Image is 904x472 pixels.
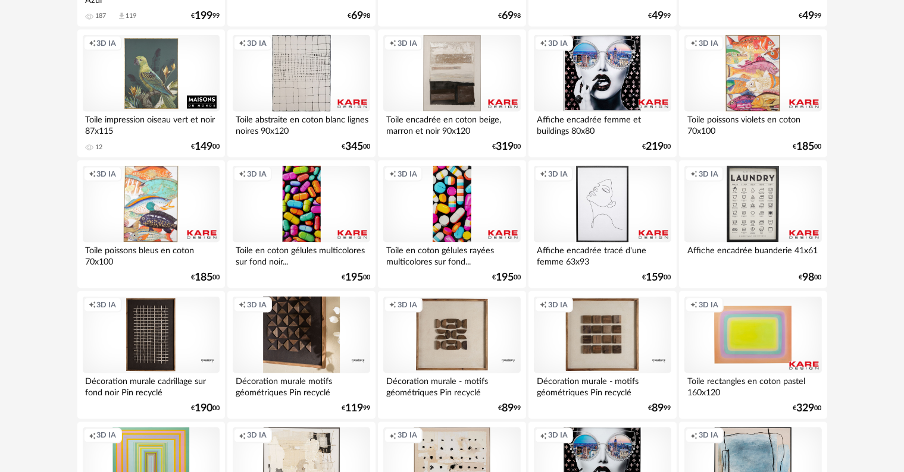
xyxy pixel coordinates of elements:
div: Décoration murale motifs géométriques Pin recyclé [233,373,370,397]
div: Toile poissons violets en coton 70x100 [684,112,821,136]
span: Creation icon [239,431,246,440]
span: Creation icon [389,431,396,440]
div: Toile abstraite en coton blanc lignes noires 90x120 [233,112,370,136]
span: 3D IA [699,169,718,179]
div: Décoration murale - motifs géométriques Pin recyclé [383,373,520,397]
a: Creation icon 3D IA Affiche encadrée tracé d'une femme 63x93 €15900 [528,161,676,289]
div: € 99 [649,12,671,20]
div: € 00 [643,143,671,151]
span: 329 [797,404,815,413]
span: 3D IA [699,431,718,440]
a: Creation icon 3D IA Toile poissons violets en coton 70x100 €18500 [679,30,827,158]
a: Creation icon 3D IA Toile impression oiseau vert et noir 87x115 12 €14900 [77,30,225,158]
span: Creation icon [239,300,246,310]
a: Creation icon 3D IA Toile rectangles en coton pastel 160x120 €32900 [679,291,827,420]
span: Creation icon [389,300,396,310]
span: 3D IA [548,431,568,440]
div: Toile encadrée en coton beige, marron et noir 90x120 [383,112,520,136]
a: Creation icon 3D IA Toile encadrée en coton beige, marron et noir 90x120 €31900 [378,30,525,158]
span: 49 [803,12,815,20]
span: Creation icon [89,300,96,310]
div: € 00 [191,273,220,282]
div: 119 [126,12,137,20]
div: € 99 [498,404,521,413]
div: Toile rectangles en coton pastel 160x120 [684,373,821,397]
span: 69 [502,12,514,20]
span: Creation icon [540,300,547,310]
span: 219 [646,143,664,151]
span: 3D IA [97,39,117,48]
span: Creation icon [540,39,547,48]
div: € 99 [799,12,822,20]
span: Creation icon [239,169,246,179]
span: 3D IA [548,300,568,310]
div: € 00 [793,404,822,413]
div: Décoration murale - motifs géométriques Pin recyclé [534,373,671,397]
span: 319 [496,143,514,151]
span: 3D IA [398,169,417,179]
div: € 98 [498,12,521,20]
span: Creation icon [89,39,96,48]
span: 3D IA [699,300,718,310]
span: Creation icon [690,169,697,179]
a: Creation icon 3D IA Toile en coton gélules multicolores sur fond noir... €19500 [227,161,375,289]
span: Creation icon [540,431,547,440]
div: Affiche encadrée tracé d'une femme 63x93 [534,243,671,266]
div: € 00 [793,143,822,151]
span: 3D IA [398,300,417,310]
div: Toile impression oiseau vert et noir 87x115 [83,112,220,136]
a: Creation icon 3D IA Décoration murale cadrillage sur fond noir Pin recyclé €19000 [77,291,225,420]
div: € 99 [191,12,220,20]
div: € 00 [643,273,671,282]
div: Décoration murale cadrillage sur fond noir Pin recyclé [83,373,220,397]
span: 149 [195,143,212,151]
span: 3D IA [247,39,267,48]
span: 3D IA [699,39,718,48]
div: Affiche encadrée buanderie 41x61 [684,243,821,266]
div: Affiche encadrée femme et buildings 80x80 [534,112,671,136]
span: 185 [797,143,815,151]
div: Toile poissons bleus en coton 70x100 [83,243,220,266]
div: € 00 [342,273,370,282]
span: 3D IA [548,39,568,48]
span: Creation icon [89,431,96,440]
a: Creation icon 3D IA Décoration murale - motifs géométriques Pin recyclé €8999 [528,291,676,420]
div: 12 [96,143,103,152]
div: € 00 [191,143,220,151]
div: € 99 [342,404,370,413]
div: € 98 [348,12,370,20]
div: € 00 [342,143,370,151]
a: Creation icon 3D IA Décoration murale - motifs géométriques Pin recyclé €8999 [378,291,525,420]
span: Creation icon [239,39,246,48]
a: Creation icon 3D IA Affiche encadrée femme et buildings 80x80 €21900 [528,30,676,158]
span: 89 [652,404,664,413]
span: 3D IA [247,169,267,179]
span: Creation icon [690,431,697,440]
span: 119 [345,404,363,413]
span: 199 [195,12,212,20]
a: Creation icon 3D IA Affiche encadrée buanderie 41x61 €9800 [679,161,827,289]
span: 195 [345,273,363,282]
span: 195 [496,273,514,282]
span: Download icon [117,12,126,21]
span: Creation icon [540,169,547,179]
span: Creation icon [389,39,396,48]
span: 3D IA [97,300,117,310]
span: 69 [351,12,363,20]
span: 3D IA [97,169,117,179]
span: 159 [646,273,664,282]
span: 89 [502,404,514,413]
span: Creation icon [389,169,396,179]
span: Creation icon [690,39,697,48]
span: 345 [345,143,363,151]
div: Toile en coton gélules multicolores sur fond noir... [233,243,370,266]
div: Toile en coton gélules rayées multicolores sur fond... [383,243,520,266]
div: 187 [96,12,107,20]
span: 3D IA [398,431,417,440]
span: 3D IA [247,431,267,440]
a: Creation icon 3D IA Toile poissons bleus en coton 70x100 €18500 [77,161,225,289]
span: 3D IA [398,39,417,48]
div: € 00 [492,273,521,282]
span: 190 [195,404,212,413]
div: € 00 [191,404,220,413]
